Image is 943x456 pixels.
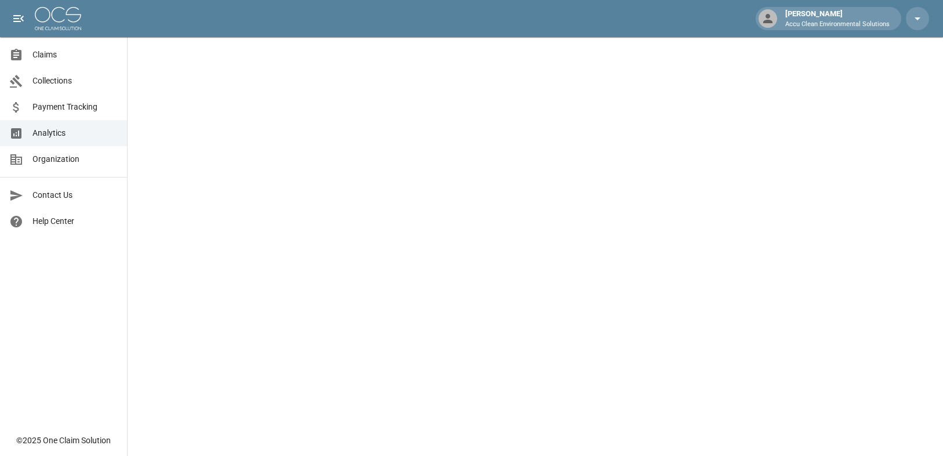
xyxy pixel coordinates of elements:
[32,215,118,227] span: Help Center
[32,49,118,61] span: Claims
[32,127,118,139] span: Analytics
[32,75,118,87] span: Collections
[35,7,81,30] img: ocs-logo-white-transparent.png
[128,37,943,453] iframe: Embedded Dashboard
[32,189,118,201] span: Contact Us
[781,8,894,29] div: [PERSON_NAME]
[32,153,118,165] span: Organization
[7,7,30,30] button: open drawer
[16,435,111,446] div: © 2025 One Claim Solution
[32,101,118,113] span: Payment Tracking
[785,20,890,30] p: Accu Clean Environmental Solutions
